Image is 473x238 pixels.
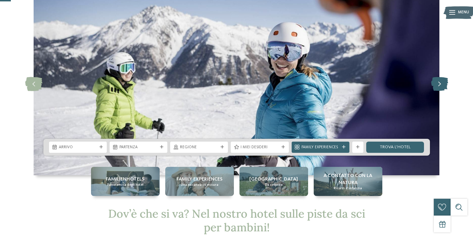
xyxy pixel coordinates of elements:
[119,145,158,150] span: Partenza
[181,183,218,187] span: Una vacanza su misura
[265,183,283,187] span: Da scoprire
[59,145,97,150] span: Arrivo
[106,176,145,183] span: Familienhotels
[334,186,362,191] span: Ricordi d’infanzia
[107,183,144,187] span: Panoramica degli hotel
[180,145,218,150] span: Regione
[241,145,279,150] span: I miei desideri
[314,167,382,196] a: Hotel sulle piste da sci per bambini: divertimento senza confini A contatto con la natura Ricordi...
[301,145,340,150] span: Family Experiences
[108,206,365,234] span: Dov’è che si va? Nel nostro hotel sulle piste da sci per bambini!
[239,167,308,196] a: Hotel sulle piste da sci per bambini: divertimento senza confini [GEOGRAPHIC_DATA] Da scoprire
[91,167,160,196] a: Hotel sulle piste da sci per bambini: divertimento senza confini Familienhotels Panoramica degli ...
[165,167,234,196] a: Hotel sulle piste da sci per bambini: divertimento senza confini Family experiences Una vacanza s...
[176,176,223,183] span: Family experiences
[317,172,380,186] span: A contatto con la natura
[366,142,424,153] a: trova l’hotel
[249,176,298,183] span: [GEOGRAPHIC_DATA]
